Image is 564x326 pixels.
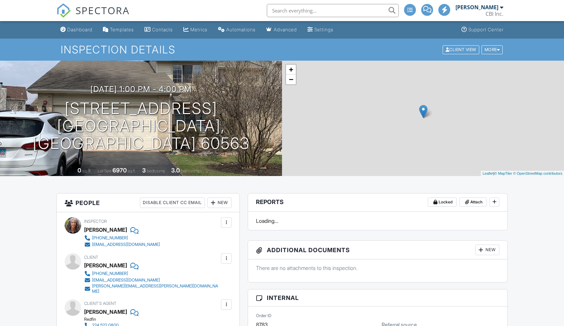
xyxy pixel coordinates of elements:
div: Dashboard [67,27,92,32]
div: Disable Client CC Email [140,197,205,208]
h3: [DATE] 1:00 pm - 4:00 pm [90,85,192,94]
img: The Best Home Inspection Software - Spectora [56,3,71,18]
a: Support Center [459,24,506,36]
div: Support Center [468,27,504,32]
p: There are no attachments to this inspection. [256,264,499,272]
div: [PERSON_NAME] [455,4,498,11]
a: [PERSON_NAME][EMAIL_ADDRESS][PERSON_NAME][DOMAIN_NAME] [84,283,219,294]
a: Metrics [181,24,210,36]
h3: People [57,193,239,212]
div: [PERSON_NAME] [84,225,127,235]
input: Search everything... [267,4,399,17]
div: New [207,197,232,208]
a: Templates [100,24,137,36]
a: Automations (Advanced) [215,24,258,36]
div: 0 [78,167,81,174]
a: Dashboard [58,24,95,36]
div: [PHONE_NUMBER] [92,235,128,241]
a: Contacts [142,24,175,36]
span: Client [84,255,98,260]
span: sq.ft. [128,168,136,173]
div: Settings [314,27,333,32]
div: Metrics [190,27,207,32]
div: Templates [110,27,134,32]
label: Order ID [256,313,271,319]
a: [PHONE_NUMBER] [84,270,219,277]
div: More [482,45,503,54]
a: SPECTORA [56,9,130,23]
div: Contacts [152,27,173,32]
a: [EMAIL_ADDRESS][DOMAIN_NAME] [84,241,160,248]
div: CBI Inc. [486,11,503,17]
a: Client View [442,47,481,52]
a: © OpenStreetMap contributors [513,171,562,175]
a: Zoom in [286,65,296,74]
span: Lot Size [98,168,111,173]
div: 3.0 [171,167,180,174]
div: [EMAIL_ADDRESS][DOMAIN_NAME] [92,242,160,247]
div: Client View [443,45,479,54]
span: bedrooms [147,168,165,173]
a: Settings [305,24,336,36]
a: [EMAIL_ADDRESS][DOMAIN_NAME] [84,277,219,283]
a: © MapTiler [494,171,512,175]
div: [PERSON_NAME][EMAIL_ADDRESS][PERSON_NAME][DOMAIN_NAME] [92,283,219,294]
a: [PHONE_NUMBER] [84,235,160,241]
a: Leaflet [483,171,493,175]
h1: [STREET_ADDRESS] [GEOGRAPHIC_DATA], [GEOGRAPHIC_DATA] 60563 [11,100,271,152]
h3: Additional Documents [248,241,507,259]
h3: Internal [248,289,507,307]
div: | [481,171,564,176]
a: [PERSON_NAME] [84,307,127,317]
div: Redfin [84,317,165,322]
div: 3 [142,167,146,174]
div: Advanced [274,27,297,32]
div: 6970 [112,167,127,174]
h1: Inspection Details [61,44,503,55]
span: Client's Agent [84,301,116,306]
div: [EMAIL_ADDRESS][DOMAIN_NAME] [92,278,160,283]
span: sq. ft. [82,168,91,173]
a: Advanced [264,24,299,36]
div: [PERSON_NAME] [84,260,127,270]
div: New [475,245,499,255]
div: Automations [226,27,256,32]
span: SPECTORA [76,3,130,17]
span: Inspector [84,219,107,224]
a: Zoom out [286,74,296,84]
div: [PHONE_NUMBER] [92,271,128,276]
span: bathrooms [181,168,200,173]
